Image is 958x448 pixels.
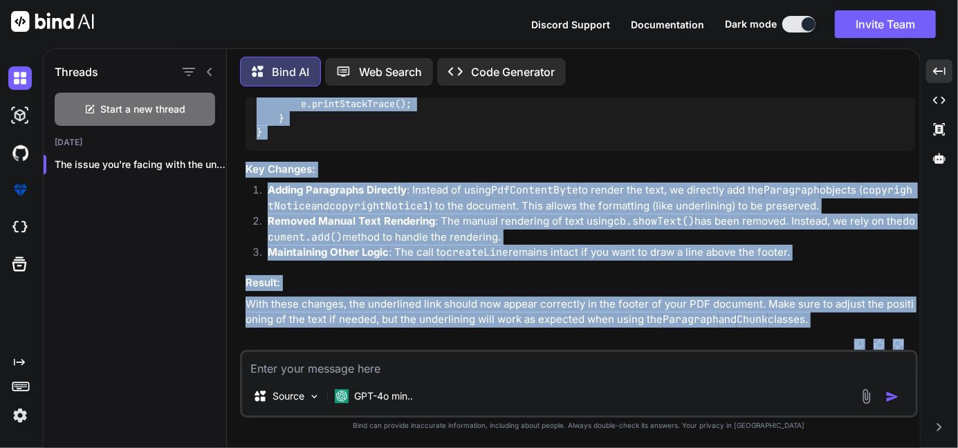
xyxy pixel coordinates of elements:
[101,102,186,116] span: Start a new thread
[8,216,32,239] img: cloudideIcon
[631,19,704,30] span: Documentation
[55,158,226,171] p: The issue you're facing with the underli...
[8,66,32,90] img: darkChat
[631,17,704,32] button: Documentation
[764,183,820,197] code: Paragraph
[268,214,435,227] strong: Removed Manual Text Rendering
[854,339,865,350] img: copy
[359,64,422,80] p: Web Search
[268,214,915,244] code: document.add()
[885,390,899,404] img: icon
[663,312,719,326] code: Paragraph
[446,245,508,259] code: createLine
[614,214,694,228] code: cb.showText()
[240,420,918,431] p: Bind can provide inaccurate information, including about people. Always double-check its answers....
[531,19,610,30] span: Discord Support
[268,183,407,196] strong: Adding Paragraphs Directly
[246,297,915,328] p: With these changes, the underlined link should now appear correctly in the footer of your PDF doc...
[8,141,32,165] img: githubDark
[272,64,309,80] p: Bind AI
[835,10,936,38] button: Invite Team
[268,214,915,245] p: : The manual rendering of text using has been removed. Instead, we rely on the method to handle t...
[268,245,389,259] strong: Maintaining Other Logic
[354,389,413,403] p: GPT-4o min..
[531,17,610,32] button: Discord Support
[335,389,349,403] img: GPT-4o mini
[246,275,915,291] h3: Result:
[308,391,320,402] img: Pick Models
[273,389,304,403] p: Source
[8,404,32,427] img: settings
[11,11,94,32] img: Bind AI
[725,17,777,31] span: Dark mode
[268,245,915,261] p: : The call to remains intact if you want to draw a line above the footer.
[329,199,429,213] code: copyrightNotice1
[268,183,915,214] p: : Instead of using to render the text, we directly add the objects ( and ) to the document. This ...
[858,389,874,404] img: attachment
[246,162,915,178] h3: Key Changes:
[55,64,98,80] h1: Threads
[491,183,578,197] code: PdfContentByte
[737,312,768,326] code: Chunk
[268,183,912,213] code: copyrightNotice
[44,137,226,148] h2: [DATE]
[8,104,32,127] img: darkAi-studio
[874,339,885,350] img: like
[893,339,904,350] img: dislike
[471,64,555,80] p: Code Generator
[8,178,32,202] img: premium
